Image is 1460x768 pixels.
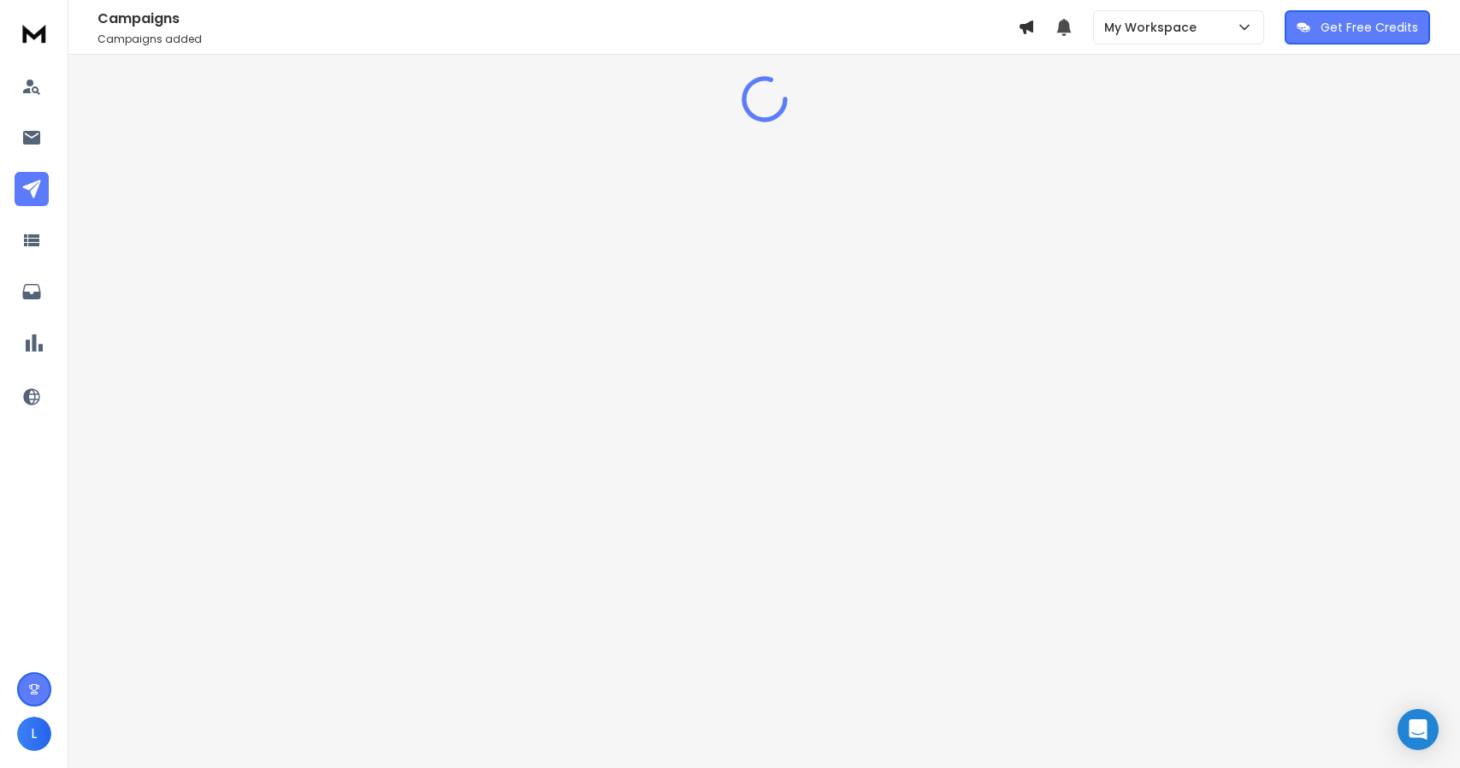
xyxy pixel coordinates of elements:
[1285,10,1430,44] button: Get Free Credits
[98,9,1018,29] h1: Campaigns
[17,17,51,49] img: logo
[1104,19,1203,36] p: My Workspace
[1321,19,1418,36] p: Get Free Credits
[17,717,51,751] button: L
[1398,709,1439,750] div: Open Intercom Messenger
[98,32,1018,46] p: Campaigns added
